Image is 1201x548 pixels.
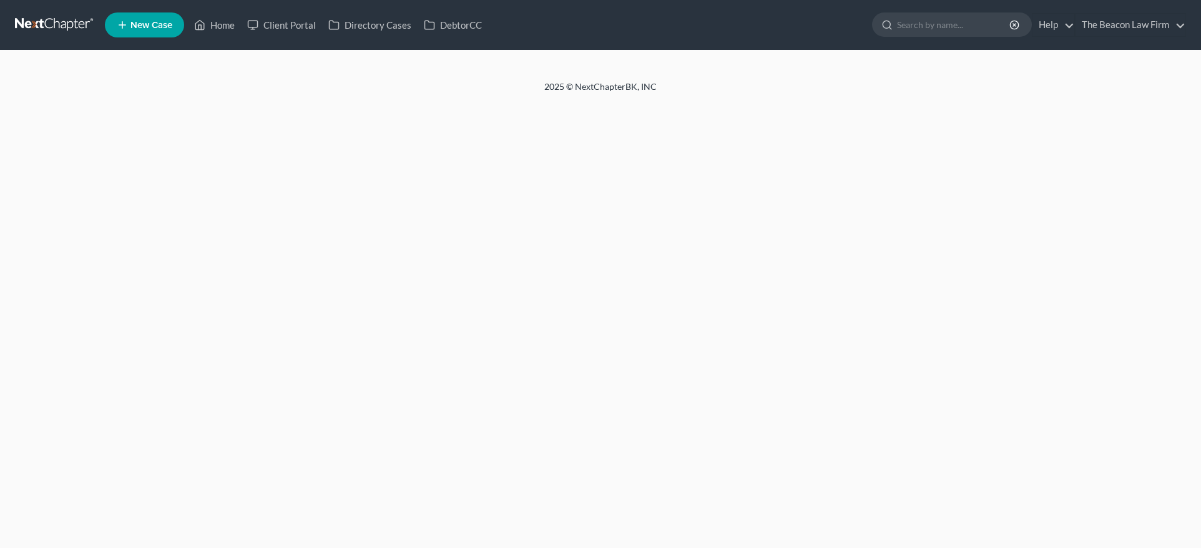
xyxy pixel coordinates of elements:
a: DebtorCC [418,14,488,36]
a: The Beacon Law Firm [1076,14,1185,36]
a: Help [1032,14,1074,36]
a: Client Portal [241,14,322,36]
input: Search by name... [897,13,1011,36]
a: Home [188,14,241,36]
a: Directory Cases [322,14,418,36]
span: New Case [130,21,172,30]
div: 2025 © NextChapterBK, INC [245,81,956,103]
